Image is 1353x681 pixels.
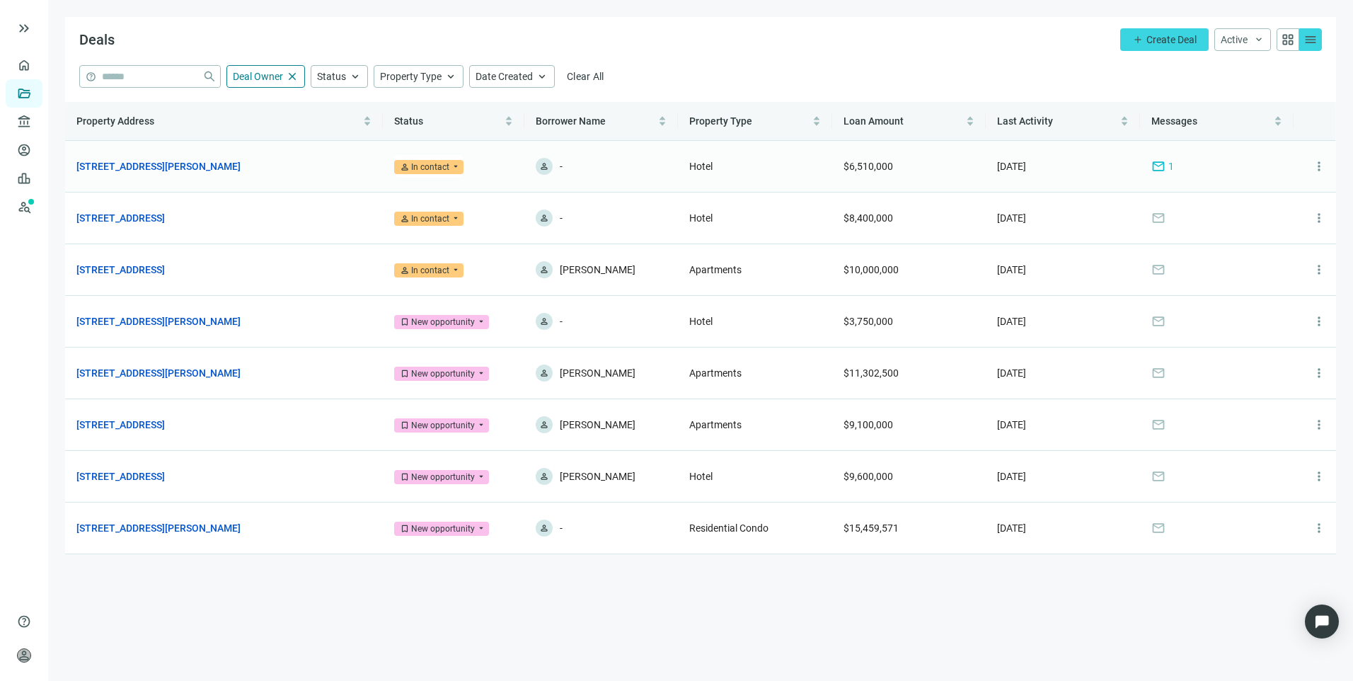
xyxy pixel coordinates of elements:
span: Date Created [476,71,533,82]
span: keyboard_arrow_up [536,70,548,83]
span: person [539,471,549,481]
a: [STREET_ADDRESS][PERSON_NAME] [76,159,241,174]
button: more_vert [1305,411,1333,439]
span: add [1132,34,1144,45]
div: New opportunity [411,315,475,329]
span: - [560,210,563,227]
span: keyboard_arrow_up [349,70,362,83]
span: Apartments [689,367,742,379]
span: Property Address [76,115,154,127]
span: Active [1221,34,1248,45]
span: person [539,161,549,171]
span: [PERSON_NAME] [560,416,635,433]
span: $11,302,500 [844,367,899,379]
span: [PERSON_NAME] [560,468,635,485]
span: [DATE] [997,367,1026,379]
span: Hotel [689,471,713,482]
div: New opportunity [411,470,475,484]
button: more_vert [1305,514,1333,542]
span: mail [1151,521,1165,535]
div: In contact [411,160,449,174]
span: $8,400,000 [844,212,893,224]
span: $9,600,000 [844,471,893,482]
span: Residential Condo [689,522,768,534]
span: account_balance [17,115,27,129]
span: Create Deal [1146,34,1197,45]
button: Activekeyboard_arrow_down [1214,28,1271,51]
button: more_vert [1305,204,1333,232]
span: Property Type [380,71,442,82]
span: Borrower Name [536,115,606,127]
span: Hotel [689,161,713,172]
button: more_vert [1305,256,1333,284]
span: person [400,265,410,275]
span: bookmark [400,472,410,482]
div: New opportunity [411,418,475,433]
span: person [539,265,549,275]
span: menu [1303,33,1318,47]
span: close [286,70,299,83]
button: keyboard_double_arrow_right [16,20,33,37]
div: Open Intercom Messenger [1305,605,1339,639]
span: help [17,614,31,629]
span: [DATE] [997,522,1026,534]
span: Apartments [689,264,742,275]
span: Status [394,115,423,127]
span: $15,459,571 [844,522,899,534]
span: Property Type [689,115,752,127]
span: more_vert [1312,159,1326,173]
span: $10,000,000 [844,264,899,275]
span: Last Activity [997,115,1053,127]
span: - [560,313,563,330]
span: bookmark [400,420,410,430]
a: [STREET_ADDRESS] [76,262,165,277]
div: In contact [411,212,449,226]
button: more_vert [1305,152,1333,181]
span: person [539,523,549,533]
button: Clear All [560,65,611,88]
span: more_vert [1312,366,1326,380]
div: New opportunity [411,522,475,536]
div: In contact [411,263,449,277]
span: keyboard_arrow_down [1253,34,1265,45]
a: [STREET_ADDRESS][PERSON_NAME] [76,520,241,536]
span: Deal Owner [233,71,283,82]
span: [DATE] [997,264,1026,275]
a: [STREET_ADDRESS][PERSON_NAME] [76,365,241,381]
span: mail [1151,314,1165,328]
span: Clear All [567,71,604,82]
span: Loan Amount [844,115,904,127]
span: person [400,162,410,172]
span: [DATE] [997,212,1026,224]
span: [DATE] [997,161,1026,172]
button: more_vert [1305,462,1333,491]
span: - [560,520,563,537]
span: Apartments [689,419,742,430]
span: [PERSON_NAME] [560,261,635,278]
span: mail [1151,211,1165,225]
span: more_vert [1312,211,1326,225]
span: [DATE] [997,316,1026,327]
button: more_vert [1305,359,1333,387]
span: [DATE] [997,471,1026,482]
span: $6,510,000 [844,161,893,172]
span: mail [1151,159,1165,173]
span: 1 [1168,159,1174,174]
span: more_vert [1312,469,1326,483]
span: [DATE] [997,419,1026,430]
a: [STREET_ADDRESS][PERSON_NAME] [76,314,241,329]
span: person [539,316,549,326]
a: [STREET_ADDRESS] [76,469,165,484]
span: Hotel [689,212,713,224]
span: Status [317,71,346,82]
span: more_vert [1312,521,1326,535]
span: more_vert [1312,263,1326,277]
span: mail [1151,418,1165,432]
span: Hotel [689,316,713,327]
span: more_vert [1312,314,1326,328]
span: more_vert [1312,418,1326,432]
a: [STREET_ADDRESS] [76,210,165,226]
span: mail [1151,469,1165,483]
span: bookmark [400,369,410,379]
span: person [400,214,410,224]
